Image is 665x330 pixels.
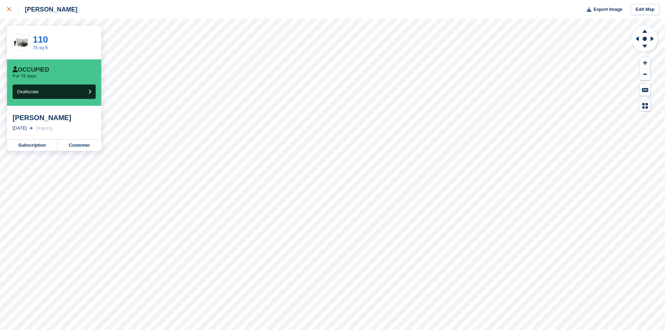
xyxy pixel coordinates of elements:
button: Keyboard Shortcuts [640,84,650,96]
div: [DATE] [13,125,27,132]
button: Zoom In [640,57,650,69]
button: Zoom Out [640,69,650,80]
div: Ongoing [36,125,53,132]
a: 75 sq ft [33,45,48,50]
span: Deallocate [17,89,38,94]
button: Export Image [583,4,622,15]
span: Export Image [593,6,622,13]
img: arrow-right-light-icn-cde0832a797a2874e46488d9cf13f60e5c3a73dbe684e267c42b8395dfbc2abf.svg [29,127,33,130]
button: Deallocate [13,85,96,99]
a: Subscription [7,140,58,151]
img: 75-sqft-unit.jpg [13,37,29,49]
div: Occupied [13,66,49,73]
a: Customer [58,140,101,151]
button: Map Legend [640,100,650,111]
a: Edit Map [631,4,659,15]
a: 110 [33,34,48,45]
div: [PERSON_NAME] [19,5,77,14]
div: [PERSON_NAME] [13,113,96,122]
p: For 78 days [13,73,37,79]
